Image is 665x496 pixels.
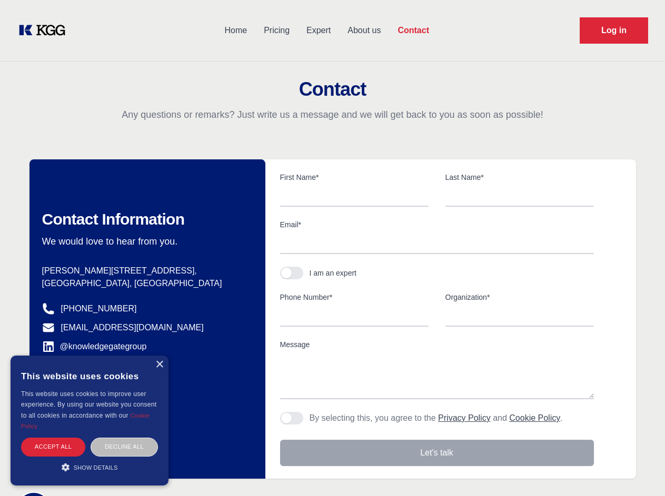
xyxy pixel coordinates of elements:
a: Privacy Policy [438,413,491,422]
a: Cookie Policy [21,412,150,429]
label: Message [280,339,594,350]
div: I am an expert [310,268,357,278]
a: @knowledgegategroup [42,340,147,353]
p: [PERSON_NAME][STREET_ADDRESS], [42,265,249,277]
div: Show details [21,462,158,472]
p: Any questions or remarks? Just write us a message and we will get back to you as soon as possible! [13,108,652,121]
iframe: Chat Widget [612,446,665,496]
a: Pricing [255,17,298,44]
h2: Contact Information [42,210,249,229]
a: [EMAIL_ADDRESS][DOMAIN_NAME] [61,321,204,334]
div: This website uses cookies [21,363,158,389]
a: Expert [298,17,339,44]
p: We would love to hear from you. [42,235,249,248]
label: Email* [280,219,594,230]
span: This website uses cookies to improve user experience. By using our website you consent to all coo... [21,390,156,419]
button: Let's talk [280,440,594,466]
a: Home [216,17,255,44]
a: About us [339,17,389,44]
a: KOL Knowledge Platform: Talk to Key External Experts (KEE) [17,22,74,39]
div: Close [155,361,163,369]
a: Cookie Policy [509,413,560,422]
a: Request Demo [580,17,648,44]
label: Organization* [445,292,594,302]
label: Phone Number* [280,292,429,302]
p: [GEOGRAPHIC_DATA], [GEOGRAPHIC_DATA] [42,277,249,290]
div: Accept all [21,438,85,456]
span: Show details [74,464,118,471]
a: [PHONE_NUMBER] [61,302,137,315]
p: By selecting this, you agree to the and . [310,412,563,424]
a: Contact [389,17,438,44]
div: Decline all [91,438,158,456]
label: Last Name* [445,172,594,183]
label: First Name* [280,172,429,183]
h2: Contact [13,79,652,100]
